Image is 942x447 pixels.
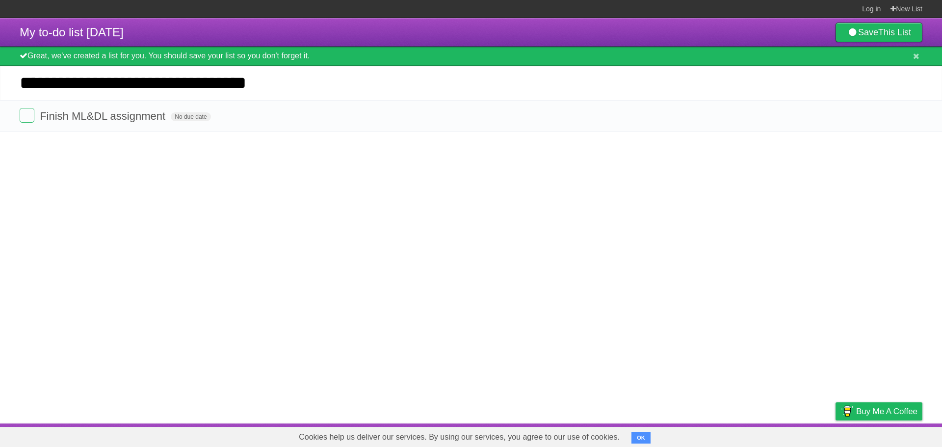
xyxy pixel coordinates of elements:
a: Developers [737,426,777,445]
span: My to-do list [DATE] [20,26,124,39]
span: Cookies help us deliver our services. By using our services, you agree to our use of cookies. [289,427,629,447]
button: OK [631,432,651,444]
span: Buy me a coffee [856,403,917,420]
b: This List [878,27,911,37]
a: Suggest a feature [861,426,922,445]
label: Done [20,108,34,123]
a: Buy me a coffee [836,402,922,421]
a: About [705,426,726,445]
span: No due date [171,112,210,121]
a: SaveThis List [836,23,922,42]
a: Terms [789,426,811,445]
span: Finish ML&DL assignment [40,110,168,122]
img: Buy me a coffee [840,403,854,420]
a: Privacy [823,426,848,445]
